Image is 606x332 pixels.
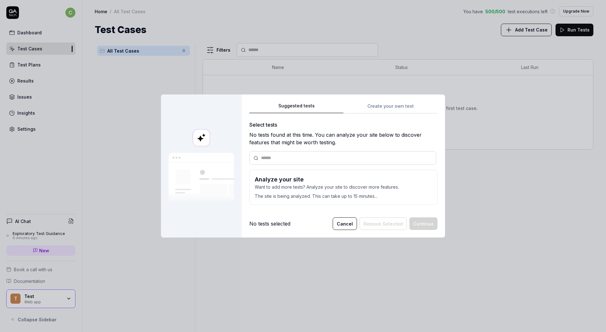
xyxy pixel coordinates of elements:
div: Select tests [249,121,437,129]
div: No tests found at this time. You can analyze your site below to discover features that might be w... [249,131,437,146]
button: Create your own test [343,102,437,113]
button: Suggested tests [249,102,343,113]
h3: Analyze your site [255,175,432,184]
button: Remove Selected [359,217,407,230]
div: No tests selected [249,220,290,227]
button: Cancel [333,217,357,230]
p: Want to add more tests? Analyze your site to discover more features. [255,184,432,190]
img: Our AI scans your site and suggests things to test [169,153,234,203]
p: The site is being analyzed. This can take up to 15 minutes... [255,190,432,199]
button: Continue [409,217,437,230]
